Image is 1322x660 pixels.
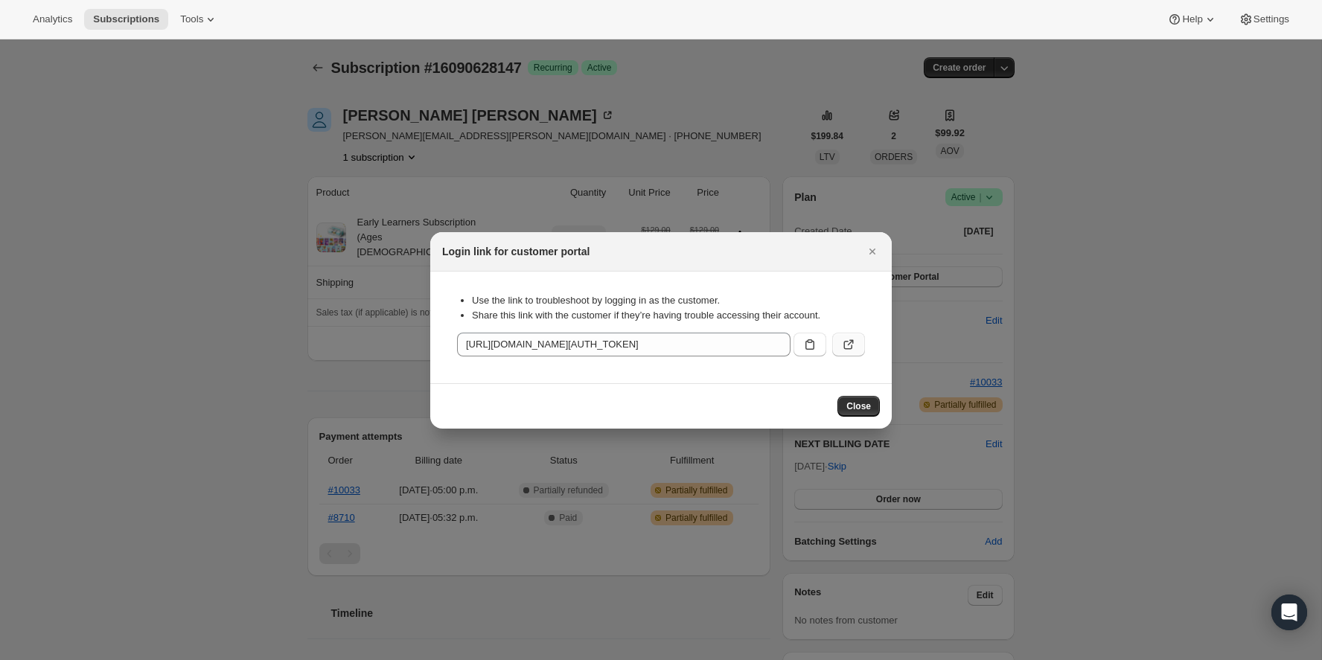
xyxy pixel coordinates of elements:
span: Analytics [33,13,72,25]
li: Share this link with the customer if they’re having trouble accessing their account. [472,308,865,323]
button: Close [862,241,883,262]
button: Analytics [24,9,81,30]
h2: Login link for customer portal [442,244,590,259]
button: Subscriptions [84,9,168,30]
span: Subscriptions [93,13,159,25]
button: Settings [1230,9,1298,30]
div: Open Intercom Messenger [1271,595,1307,630]
button: Close [837,396,880,417]
span: Settings [1254,13,1289,25]
span: Close [846,400,871,412]
span: Help [1182,13,1202,25]
button: Help [1158,9,1226,30]
button: Tools [171,9,227,30]
span: Tools [180,13,203,25]
li: Use the link to troubleshoot by logging in as the customer. [472,293,865,308]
